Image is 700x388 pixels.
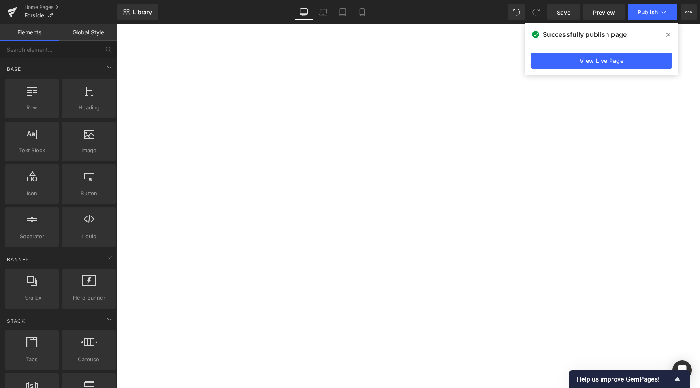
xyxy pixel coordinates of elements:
[531,53,672,69] a: View Live Page
[24,12,44,19] span: Forside
[6,65,22,73] span: Base
[64,355,113,364] span: Carousel
[6,317,26,325] span: Stack
[7,146,56,155] span: Text Block
[528,4,544,20] button: Redo
[64,189,113,198] span: Button
[7,294,56,302] span: Parallax
[6,256,30,263] span: Banner
[333,4,352,20] a: Tablet
[7,232,56,241] span: Separator
[583,4,625,20] a: Preview
[7,103,56,112] span: Row
[352,4,372,20] a: Mobile
[64,103,113,112] span: Heading
[117,4,158,20] a: New Library
[628,4,677,20] button: Publish
[508,4,525,20] button: Undo
[577,375,672,383] span: Help us improve GemPages!
[557,8,570,17] span: Save
[314,4,333,20] a: Laptop
[577,374,682,384] button: Show survey - Help us improve GemPages!
[593,8,615,17] span: Preview
[24,4,117,11] a: Home Pages
[638,9,658,15] span: Publish
[64,294,113,302] span: Hero Banner
[681,4,697,20] button: More
[543,30,627,39] span: Successfully publish page
[7,355,56,364] span: Tabs
[64,232,113,241] span: Liquid
[59,24,117,41] a: Global Style
[133,9,152,16] span: Library
[672,360,692,380] div: Open Intercom Messenger
[294,4,314,20] a: Desktop
[7,189,56,198] span: Icon
[64,146,113,155] span: Image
